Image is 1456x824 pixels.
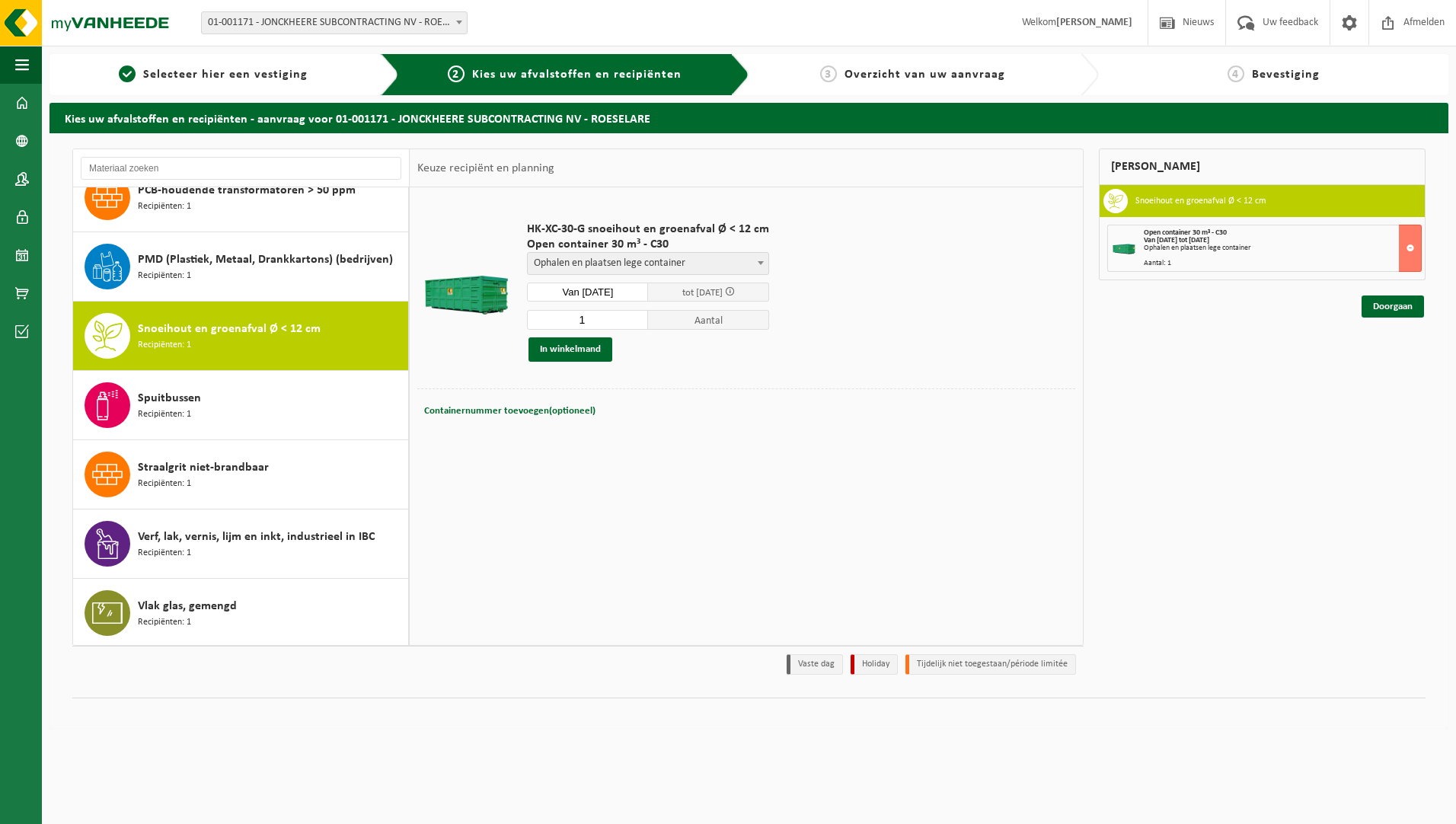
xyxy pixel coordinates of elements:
[851,654,898,675] li: Holiday
[138,389,201,407] span: Spuitbussen
[73,371,409,440] button: Spuitbussen Recipiënten: 1
[73,232,409,302] button: PMD (Plastiek, Metaal, Drankkartons) (bedrijven) Recipiënten: 1
[472,69,682,81] span: Kies uw afvalstoffen en recipiënten
[410,149,562,187] div: Keuze recipiënt en planning
[143,69,308,81] span: Selecteer hier een vestiging
[1099,149,1426,185] div: [PERSON_NAME]
[527,252,769,275] span: Ophalen en plaatsen lege container
[1056,17,1132,28] strong: [PERSON_NAME]
[1144,244,1421,252] div: Ophalen en plaatsen lege container
[138,597,237,615] span: Vlak glas, gemengd
[1144,236,1209,244] strong: Van [DATE] tot [DATE]
[905,654,1076,675] li: Tijdelijk niet toegestaan/période limitée
[845,69,1005,81] span: Overzicht van uw aanvraag
[1135,189,1266,213] h3: Snoeihout en groenafval Ø < 12 cm
[138,338,191,353] span: Recipiënten: 1
[138,269,191,283] span: Recipiënten: 1
[138,477,191,491] span: Recipiënten: 1
[448,65,465,82] span: 2
[424,406,595,416] span: Containernummer toevoegen(optioneel)
[201,11,468,34] span: 01-001171 - JONCKHEERE SUBCONTRACTING NV - ROESELARE
[57,65,369,84] a: 1Selecteer hier een vestiging
[138,546,191,561] span: Recipiënten: 1
[1144,260,1421,267] div: Aantal: 1
[73,302,409,371] button: Snoeihout en groenafval Ø < 12 cm Recipiënten: 1
[787,654,843,675] li: Vaste dag
[527,222,769,237] span: HK-XC-30-G snoeihout en groenafval Ø < 12 cm
[527,237,769,252] span: Open container 30 m³ - C30
[528,337,612,362] button: In winkelmand
[81,157,401,180] input: Materiaal zoeken
[423,401,597,422] button: Containernummer toevoegen(optioneel)
[138,320,321,338] span: Snoeihout en groenafval Ø < 12 cm
[1252,69,1320,81] span: Bevestiging
[202,12,467,34] span: 01-001171 - JONCKHEERE SUBCONTRACTING NV - ROESELARE
[1362,295,1424,318] a: Doorgaan
[527,283,648,302] input: Selecteer datum
[138,200,191,214] span: Recipiënten: 1
[138,407,191,422] span: Recipiënten: 1
[820,65,837,82] span: 3
[138,458,269,477] span: Straalgrit niet-brandbaar
[73,579,409,647] button: Vlak glas, gemengd Recipiënten: 1
[73,163,409,232] button: PCB-houdende transformatoren > 50 ppm Recipiënten: 1
[648,310,769,330] span: Aantal
[1228,65,1244,82] span: 4
[73,509,409,579] button: Verf, lak, vernis, lijm en inkt, industrieel in IBC Recipiënten: 1
[138,251,393,269] span: PMD (Plastiek, Metaal, Drankkartons) (bedrijven)
[528,253,768,274] span: Ophalen en plaatsen lege container
[49,103,1448,133] h2: Kies uw afvalstoffen en recipiënten - aanvraag voor 01-001171 - JONCKHEERE SUBCONTRACTING NV - RO...
[138,615,191,630] span: Recipiënten: 1
[682,288,723,298] span: tot [DATE]
[1144,228,1227,237] span: Open container 30 m³ - C30
[138,528,375,546] span: Verf, lak, vernis, lijm en inkt, industrieel in IBC
[138,181,356,200] span: PCB-houdende transformatoren > 50 ppm
[119,65,136,82] span: 1
[73,440,409,509] button: Straalgrit niet-brandbaar Recipiënten: 1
